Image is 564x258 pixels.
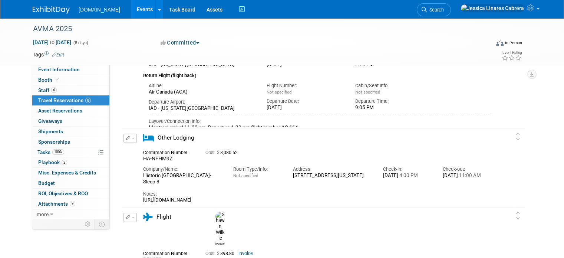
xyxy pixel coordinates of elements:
[383,173,432,179] div: [DATE]
[417,3,451,16] a: Search
[38,77,61,83] span: Booth
[95,219,110,229] td: Toggle Event Tabs
[32,137,109,147] a: Sponsorships
[516,133,520,140] i: Click and drag to move item
[214,212,227,246] div: Shawn Wilkie
[33,6,70,14] img: ExhibitDay
[267,98,344,105] div: Departure Date:
[158,134,194,141] span: Other Lodging
[73,40,88,45] span: (5 days)
[149,82,255,89] div: Airline:
[143,148,194,156] div: Confirmation Number:
[85,98,91,103] span: 8
[149,105,255,112] div: IAD - [US_STATE][GEOGRAPHIC_DATA]
[38,108,82,114] span: Asset Reservations
[215,212,225,241] img: Shawn Wilkie
[461,4,524,12] img: Jessica Linares Cabrera
[205,150,241,155] span: 3,080.52
[38,180,55,186] span: Budget
[355,89,380,95] span: Not specified
[38,139,70,145] span: Sponsorships
[38,66,80,72] span: Event Information
[30,22,481,36] div: AVMA 2025
[32,199,109,209] a: Attachments9
[38,170,96,176] span: Misc. Expenses & Credits
[233,173,258,178] span: Not specified
[238,251,253,256] a: Invoice
[32,75,109,85] a: Booth
[32,106,109,116] a: Asset Reservations
[293,166,372,173] div: Address:
[143,213,153,221] i: Flight
[49,39,56,45] span: to
[398,173,418,178] span: 4:00 PM
[205,251,237,256] span: 398.80
[355,105,433,111] div: 9:05 PM
[79,7,120,13] span: [DOMAIN_NAME]
[505,40,522,46] div: In-Person
[496,40,504,46] img: Format-Inperson.png
[215,241,225,245] div: Shawn Wilkie
[32,209,109,219] a: more
[32,127,109,137] a: Shipments
[38,87,57,93] span: Staff
[156,213,171,220] span: Flight
[149,89,255,95] div: Air Canada (ACA)
[149,99,255,105] div: Departure Airport:
[443,173,492,179] div: [DATE]
[143,173,222,185] div: Historic [GEOGRAPHIC_DATA]-Sleep 8
[143,166,222,173] div: Company/Name:
[51,87,57,93] span: 6
[38,118,62,124] span: Giveaways
[502,51,522,55] div: Event Rating
[33,51,64,58] td: Tags
[52,149,64,155] span: 100%
[143,249,194,257] div: Confirmation Number:
[443,166,492,173] div: Check-out:
[450,39,522,50] div: Event Format
[32,95,109,105] a: Travel Reservations8
[38,190,88,196] span: ROI, Objectives & ROO
[32,65,109,75] a: Event Information
[267,82,344,89] div: Flight Number:
[458,173,481,178] span: 11:00 AM
[62,160,67,165] span: 2
[427,7,444,13] span: Search
[267,89,291,95] span: Not specified
[32,147,109,157] a: Tasks100%
[355,82,433,89] div: Cabin/Seat Info:
[38,159,67,165] span: Playbook
[158,39,202,47] button: Committed
[143,134,154,142] i: Other Lodging
[293,173,372,179] div: [STREET_ADDRESS][US_STATE]
[32,168,109,178] a: Misc. Expenses & Credits
[56,78,59,82] i: Booth reservation complete
[38,97,91,103] span: Travel Reservations
[149,118,492,125] div: Layover/Connection Info:
[37,211,49,217] span: more
[149,125,492,131] div: Montreal arrival 11.30 am, Departure 1.30 pm flight number AC 664
[32,116,109,126] a: Giveaways
[355,98,433,105] div: Departure Time:
[52,52,64,58] a: Edit
[32,85,109,95] a: Staff6
[143,191,492,197] div: Notes:
[143,197,492,203] div: [URL][DOMAIN_NAME]
[516,212,520,219] i: Click and drag to move item
[70,201,75,206] span: 9
[233,166,282,173] div: Room Type/Info:
[38,201,75,207] span: Attachments
[32,178,109,188] a: Budget
[32,157,109,167] a: Playbook2
[32,189,109,199] a: ROI, Objectives & ROO
[267,105,344,111] div: [DATE]
[383,166,432,173] div: Check-in:
[33,39,72,46] span: [DATE] [DATE]
[205,251,220,256] span: Cost: $
[143,156,172,161] span: HA-NFHM9Z
[82,219,95,229] td: Personalize Event Tab Strip
[37,149,64,155] span: Tasks
[205,150,220,155] span: Cost: $
[143,68,492,79] div: Return Flight (flight back)
[38,128,63,134] span: Shipments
